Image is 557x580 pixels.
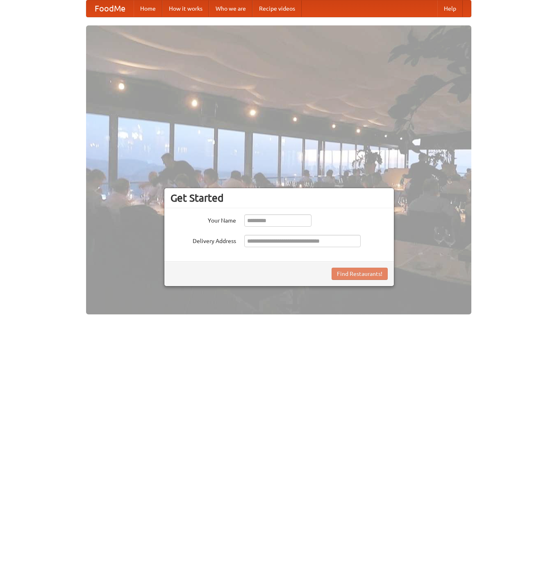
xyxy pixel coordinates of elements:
[332,268,388,280] button: Find Restaurants!
[209,0,252,17] a: Who we are
[86,0,134,17] a: FoodMe
[162,0,209,17] a: How it works
[171,235,236,245] label: Delivery Address
[171,192,388,204] h3: Get Started
[171,214,236,225] label: Your Name
[252,0,302,17] a: Recipe videos
[134,0,162,17] a: Home
[437,0,463,17] a: Help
